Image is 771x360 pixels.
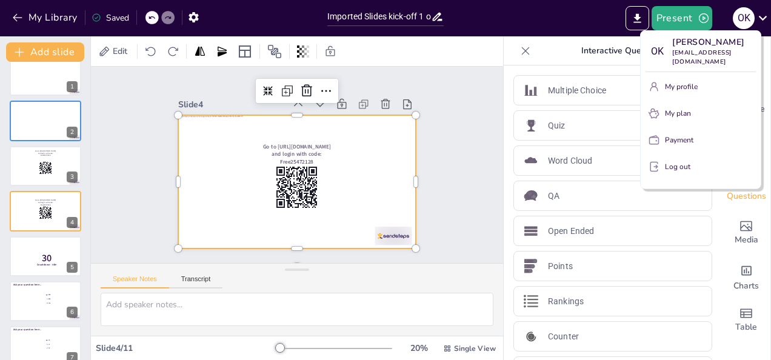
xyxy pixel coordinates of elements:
p: My plan [665,108,691,119]
button: My profile [646,77,756,96]
p: [EMAIL_ADDRESS][DOMAIN_NAME] [672,48,756,67]
p: [PERSON_NAME] [672,36,756,48]
p: My profile [665,81,698,92]
div: o K [646,41,667,62]
button: Payment [646,130,756,150]
p: Payment [665,135,693,145]
button: My plan [646,104,756,123]
button: Log out [646,157,756,176]
p: Log out [665,161,690,172]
